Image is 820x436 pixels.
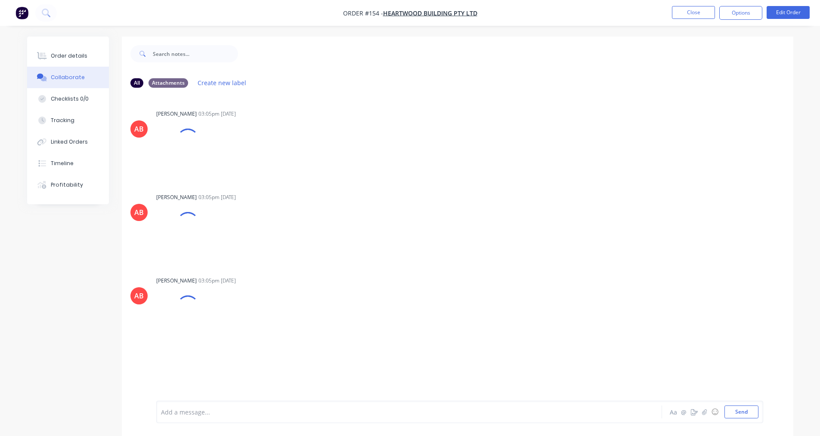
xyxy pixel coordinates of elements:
div: Tracking [51,117,74,124]
div: Attachments [149,78,188,88]
button: Close [672,6,715,19]
input: Search notes... [153,45,238,62]
button: Order details [27,45,109,67]
img: Factory [15,6,28,19]
div: Order details [51,52,87,60]
div: Collaborate [51,74,85,81]
button: ☺ [710,407,720,417]
button: Checklists 0/0 [27,88,109,110]
div: 03:05pm [DATE] [198,193,236,201]
div: AB [134,124,144,134]
span: Order #154 - [343,9,383,17]
div: Linked Orders [51,138,88,146]
button: Options [719,6,762,20]
button: Create new label [193,77,251,89]
div: All [130,78,143,88]
div: 03:05pm [DATE] [198,110,236,118]
button: Timeline [27,153,109,174]
div: Profitability [51,181,83,189]
button: @ [679,407,689,417]
div: AB [134,207,144,218]
button: Tracking [27,110,109,131]
div: [PERSON_NAME] [156,110,197,118]
button: Collaborate [27,67,109,88]
button: Edit Order [767,6,810,19]
button: Profitability [27,174,109,196]
div: [PERSON_NAME] [156,193,197,201]
div: [PERSON_NAME] [156,277,197,285]
button: Aa [668,407,679,417]
button: Send [724,405,758,418]
div: AB [134,291,144,301]
div: 03:05pm [DATE] [198,277,236,285]
a: Heartwood Building Pty Ltd [383,9,477,17]
button: Linked Orders [27,131,109,153]
div: Checklists 0/0 [51,95,89,103]
div: Timeline [51,160,74,167]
